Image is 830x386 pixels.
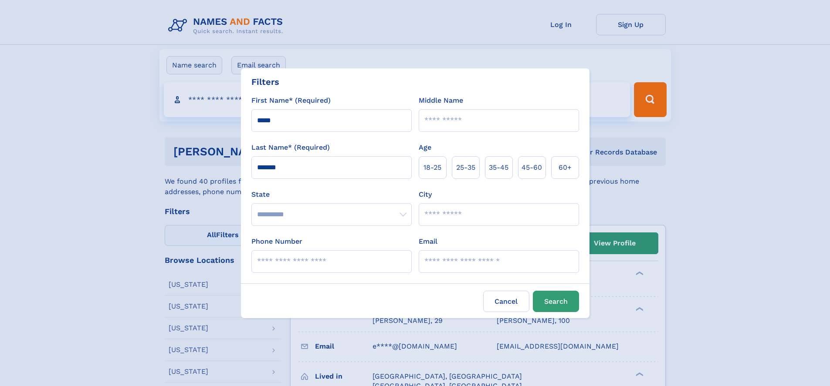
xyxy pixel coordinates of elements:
[522,162,542,173] span: 45‑60
[251,75,279,88] div: Filters
[251,142,330,153] label: Last Name* (Required)
[533,291,579,312] button: Search
[456,162,475,173] span: 25‑35
[251,189,412,200] label: State
[483,291,529,312] label: Cancel
[489,162,508,173] span: 35‑45
[419,189,432,200] label: City
[251,236,302,247] label: Phone Number
[419,95,463,106] label: Middle Name
[251,95,331,106] label: First Name* (Required)
[423,162,441,173] span: 18‑25
[419,142,431,153] label: Age
[419,236,437,247] label: Email
[559,162,572,173] span: 60+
